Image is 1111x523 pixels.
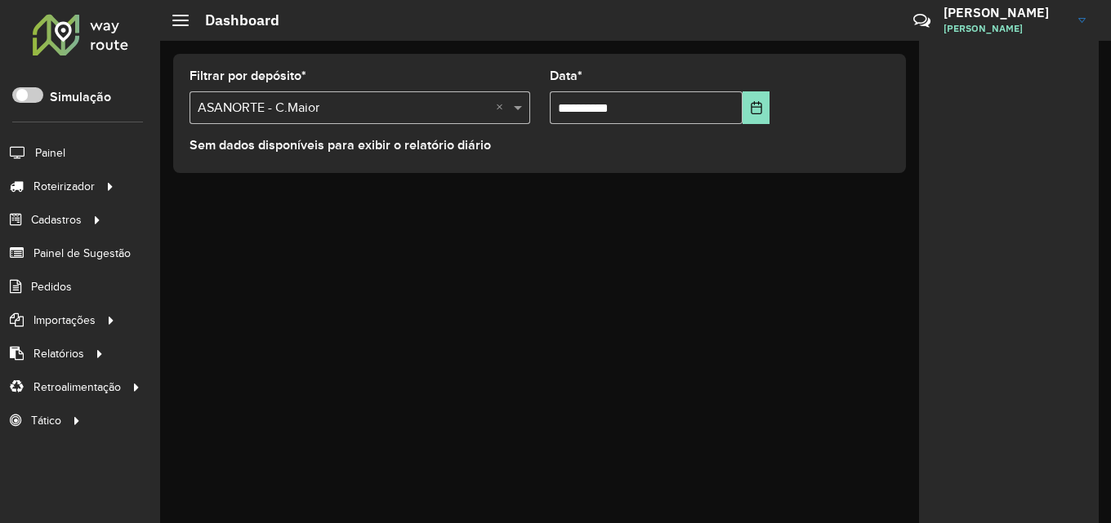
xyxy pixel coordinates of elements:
span: Painel [35,144,65,162]
button: Choose Date [743,91,770,124]
span: Pedidos [31,278,72,295]
span: Roteirizador [33,178,95,195]
span: [PERSON_NAME] [944,21,1066,36]
span: Relatórios [33,345,84,362]
label: Sem dados disponíveis para exibir o relatório diário [190,135,491,155]
label: Data [550,66,582,86]
span: Retroalimentação [33,379,121,396]
span: Clear all [496,98,510,117]
span: Importações [33,312,96,329]
h2: Dashboard [189,11,279,29]
h3: [PERSON_NAME] [944,5,1066,20]
a: Contato Rápido [904,3,939,38]
span: Tático [31,412,61,429]
label: Filtrar por depósito [190,66,306,86]
span: Cadastros [31,211,82,228]
span: Painel de Sugestão [33,245,131,262]
label: Simulação [50,87,111,107]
